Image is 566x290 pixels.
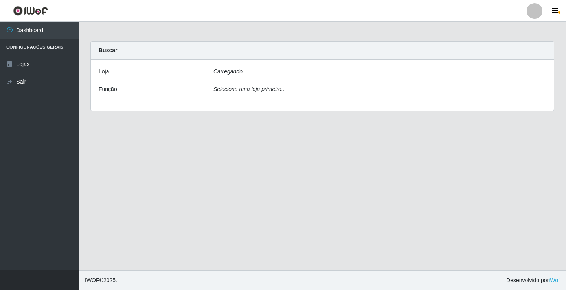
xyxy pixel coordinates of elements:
a: iWof [549,277,560,283]
span: © 2025 . [85,276,117,285]
label: Loja [99,67,109,76]
i: Selecione uma loja primeiro... [213,86,286,92]
img: CoreUI Logo [13,6,48,16]
strong: Buscar [99,47,117,53]
i: Carregando... [213,68,247,75]
span: IWOF [85,277,99,283]
label: Função [99,85,117,93]
span: Desenvolvido por [506,276,560,285]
